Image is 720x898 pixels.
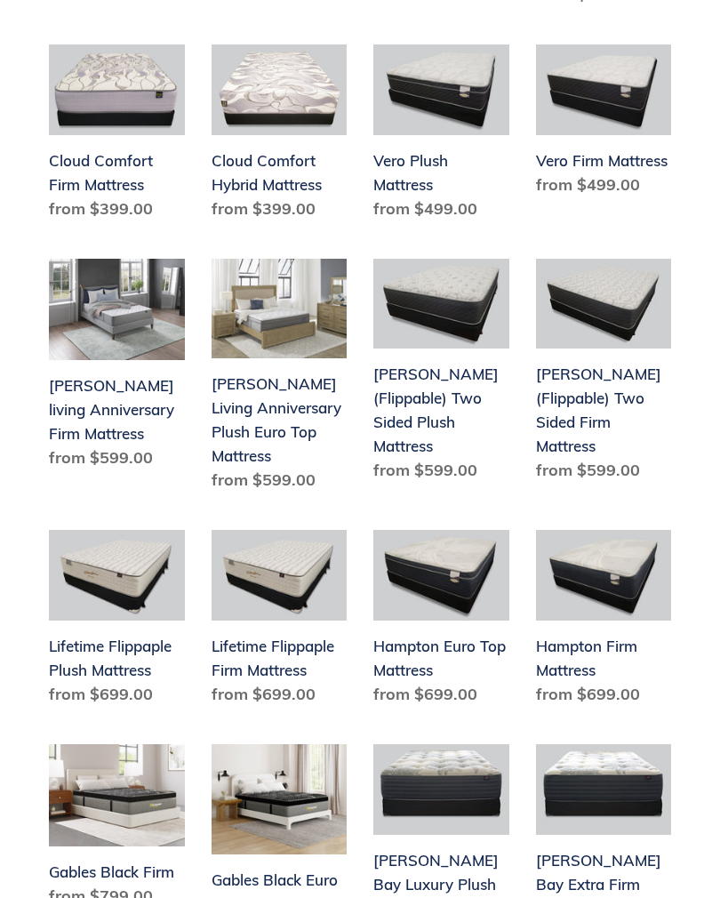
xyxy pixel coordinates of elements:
[212,44,348,228] a: Cloud Comfort Hybrid Mattress
[212,530,348,713] a: Lifetime Flippaple Firm Mattress
[373,530,509,713] a: Hampton Euro Top Mattress
[212,259,348,500] a: Scott Living Anniversary Plush Euro Top Mattress
[373,259,509,490] a: Del Ray (Flippable) Two Sided Plush Mattress
[536,530,672,713] a: Hampton Firm Mattress
[49,259,185,477] a: Scott living Anniversary Firm Mattress
[49,530,185,713] a: Lifetime Flippaple Plush Mattress
[373,44,509,228] a: Vero Plush Mattress
[49,44,185,228] a: Cloud Comfort Firm Mattress
[536,259,672,490] a: Del Ray (Flippable) Two Sided Firm Mattress
[536,44,672,204] a: Vero Firm Mattress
